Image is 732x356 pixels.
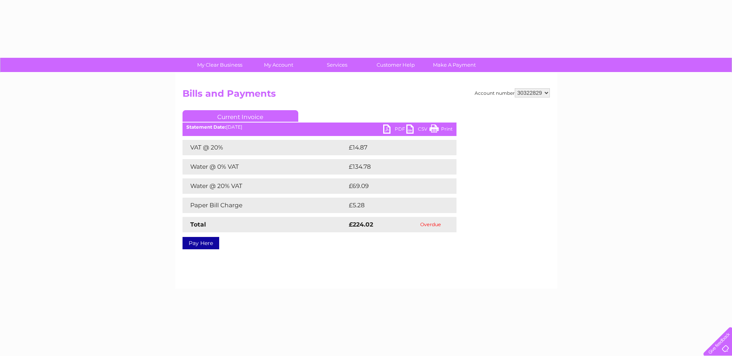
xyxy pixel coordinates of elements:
h2: Bills and Payments [183,88,550,103]
a: My Clear Business [188,58,252,72]
a: CSV [406,124,429,136]
td: Water @ 20% VAT [183,178,347,194]
td: £69.09 [347,178,441,194]
a: Pay Here [183,237,219,249]
div: [DATE] [183,124,456,130]
td: Water @ 0% VAT [183,159,347,175]
a: Services [305,58,369,72]
td: £14.87 [347,140,440,155]
a: Current Invoice [183,110,298,122]
a: My Account [247,58,310,72]
a: PDF [383,124,406,136]
td: VAT @ 20% [183,140,347,155]
strong: Total [190,221,206,228]
td: £134.78 [347,159,442,175]
td: Paper Bill Charge [183,198,347,213]
a: Print [429,124,453,136]
strong: £224.02 [349,221,373,228]
td: £5.28 [347,198,438,213]
div: Account number [475,88,550,97]
a: Customer Help [364,58,428,72]
a: Make A Payment [423,58,486,72]
td: Overdue [405,217,456,232]
b: Statement Date: [186,124,226,130]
